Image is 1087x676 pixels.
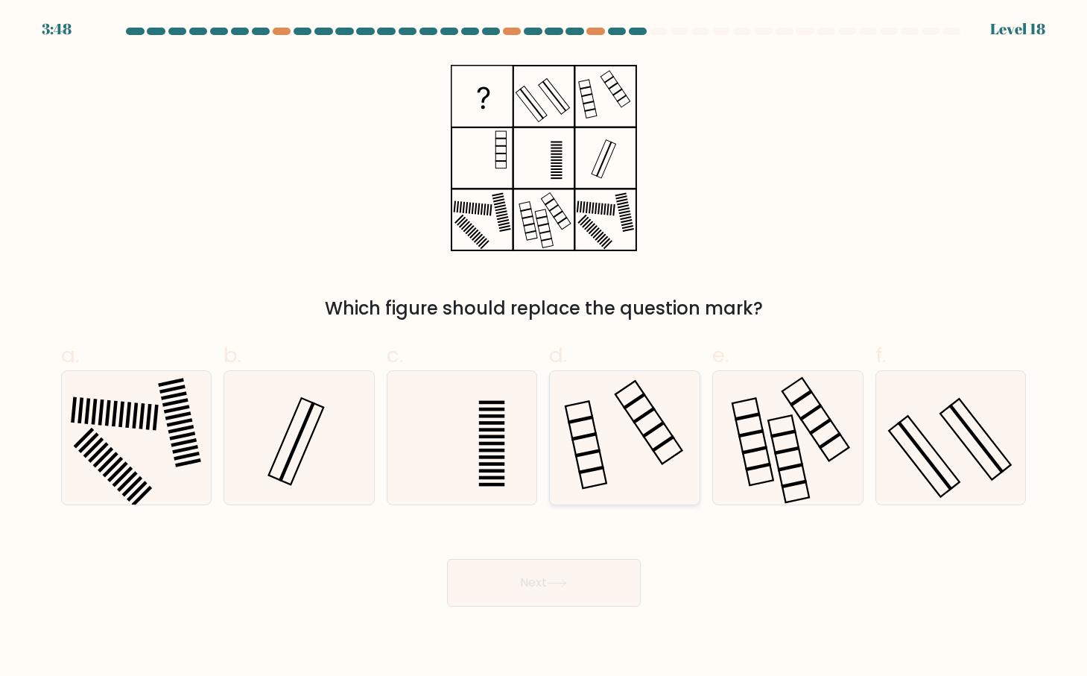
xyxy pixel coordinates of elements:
span: b. [224,341,241,370]
div: 3:48 [42,18,72,40]
span: e. [712,341,729,370]
div: Which figure should replace the question mark? [70,295,1018,322]
span: c. [387,341,403,370]
span: a. [61,341,79,370]
span: d. [549,341,567,370]
div: Level 18 [990,18,1045,40]
span: f. [875,341,886,370]
button: Next [447,559,641,607]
